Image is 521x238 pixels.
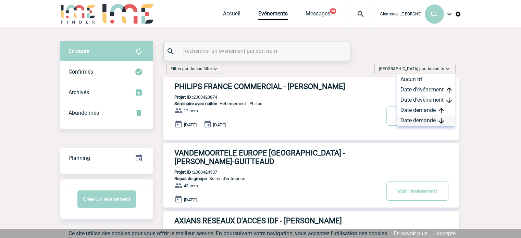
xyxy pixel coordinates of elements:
[446,98,452,103] img: arrow_downward.png
[386,107,448,126] button: Voir l'événement
[213,122,226,127] span: [DATE]
[174,176,207,181] span: Repas de groupe
[438,108,444,113] img: arrow_upward.png
[69,110,99,116] span: Abandonnés
[171,65,212,72] span: Filtrer par :
[174,82,380,91] h3: PHILIPS FRANCE COMMERCIAL - [PERSON_NAME]
[258,10,288,20] a: Evénements
[306,10,330,20] a: Messages
[190,66,212,71] span: Aucun filtre
[397,105,455,115] div: Date demande
[438,118,444,124] img: arrow_downward.png
[77,190,136,208] button: Créer un événement
[174,101,217,106] span: Séminaire avec nuitée
[69,89,89,96] span: Archivés
[163,101,380,106] p: - Hébergement - Philips
[69,48,89,54] span: En cours
[444,65,451,72] img: baseline_expand_more_white_24dp-b.png
[433,230,456,237] a: J'accepte
[330,8,336,14] button: 30
[397,74,455,85] div: Aucun tri
[60,41,153,62] div: Retrouvez ici tous vos évènements avant confirmation
[223,10,240,20] a: Accueil
[163,216,459,225] a: AXIANS RESEAUX D'ACCES IDF - [PERSON_NAME]
[60,4,96,24] img: IME-Finder
[394,230,427,237] a: En savoir plus
[69,68,93,75] span: Confirmés
[184,108,199,113] span: 12 pers.
[397,115,455,126] div: Date demande
[60,103,153,123] div: Retrouvez ici tous vos événements annulés
[174,149,380,166] h3: VANDEMOORTELE EUROPE [GEOGRAPHIC_DATA] - [PERSON_NAME]-GUITTEAUD
[163,170,217,175] p: 2000424537
[163,95,217,100] p: 2000423874
[379,65,444,72] span: [GEOGRAPHIC_DATA] par :
[380,12,421,16] span: Clémence LE BORGNE
[60,148,153,168] a: Planning
[397,85,455,95] div: Date d'événement
[163,82,459,91] a: PHILIPS FRANCE COMMERCIAL - [PERSON_NAME]
[60,82,153,103] div: Retrouvez ici tous les événements que vous avez décidé d'archiver
[446,87,452,93] img: arrow_upward.png
[174,170,193,175] b: Projet ID :
[184,183,199,188] span: 43 pers.
[427,66,444,71] span: Aucun tri
[163,149,459,166] a: VANDEMOORTELE EUROPE [GEOGRAPHIC_DATA] - [PERSON_NAME]-GUITTEAUD
[69,230,388,237] span: Ce site utilise des cookies pour vous offrir le meilleur service. En poursuivant votre navigation...
[184,122,197,127] span: [DATE]
[182,46,334,56] input: Rechercher un événement par son nom
[163,176,380,181] p: - Soirée d'entreprise
[60,148,153,168] div: Retrouvez ici tous vos événements organisés par date et état d'avancement
[69,155,90,161] span: Planning
[174,216,380,225] h3: AXIANS RESEAUX D'ACCES IDF - [PERSON_NAME]
[386,181,448,201] button: Voir l'événement
[184,197,197,202] span: [DATE]
[212,65,219,72] img: baseline_expand_more_white_24dp-b.png
[397,95,455,105] div: Date d'événement
[431,11,437,17] span: CL
[174,95,193,100] b: Projet ID :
